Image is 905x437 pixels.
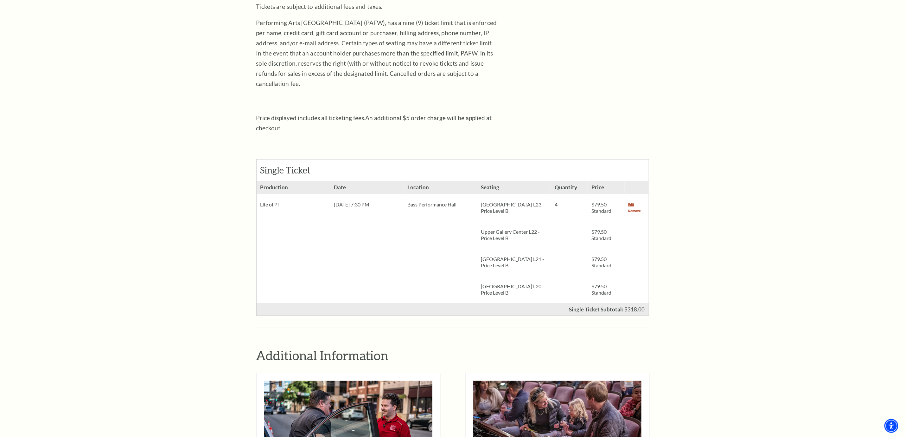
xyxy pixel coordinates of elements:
[256,18,497,89] p: Performing Arts [GEOGRAPHIC_DATA] (PAFW), has a nine (9) ticket limit that is enforced per name, ...
[260,165,330,176] h2: Single Ticket
[330,181,404,194] h3: Date
[481,256,547,269] p: [GEOGRAPHIC_DATA] L21 - Price Level B
[628,208,641,214] a: Remove
[569,307,624,312] p: Single Ticket Subtotal:
[591,201,611,214] span: $79.50 Standard
[591,229,611,241] span: $79.50 Standard
[628,201,634,208] a: Edit
[884,419,898,433] div: Accessibility Menu
[477,181,551,194] h3: Seating
[407,201,456,207] span: Bass Performance Hall
[256,114,492,132] span: An additional $5 order charge will be applied at checkout.
[481,201,547,214] p: [GEOGRAPHIC_DATA] L23 - Price Level B
[330,194,404,215] div: [DATE] 7:30 PM
[257,194,330,215] div: Life of Pi
[256,113,497,133] p: Price displayed includes all ticketing fees.
[588,181,624,194] h3: Price
[257,181,330,194] h3: Production
[591,283,611,296] span: $79.50 Standard
[555,201,584,208] p: 4
[256,347,649,363] h2: Additional Information
[481,229,547,241] p: Upper Gallery Center L22 - Price Level B
[404,181,477,194] h3: Location
[481,283,547,296] p: [GEOGRAPHIC_DATA] L20 - Price Level B
[551,181,588,194] h3: Quantity
[625,306,645,313] span: $318.00
[591,256,611,268] span: $79.50 Standard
